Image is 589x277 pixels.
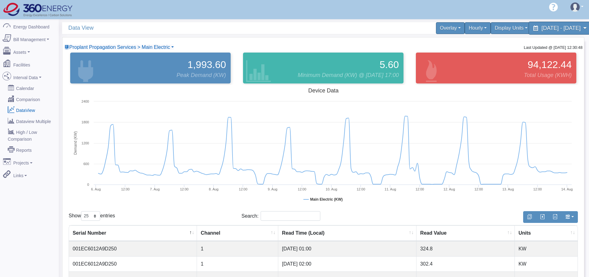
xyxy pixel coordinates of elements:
tspan: 8. Aug [209,187,219,191]
td: [DATE] 02:00 [278,256,416,271]
text: 2400 [82,100,89,103]
text: 1200 [82,141,89,145]
span: 94,122.44 [528,57,572,72]
text: 12:00 [121,187,130,191]
div: Hourly [465,22,491,34]
tspan: 9. Aug [268,187,277,191]
tspan: Demand (KW) [73,131,78,155]
text: 12:00 [416,187,424,191]
th: Read Time (Local) : activate to sort column ascending [278,225,416,241]
text: 0 [87,183,89,186]
td: KW [515,241,578,256]
button: Show/Hide Columns [561,211,578,223]
text: 12:00 [356,187,365,191]
span: Total Usage (KWH) [524,71,572,79]
td: 324.8 [416,241,515,256]
text: 12:00 [474,187,483,191]
td: 1 [197,241,278,256]
tspan: 10. Aug [326,187,337,191]
label: Search: [241,211,320,221]
input: Search: [261,211,320,221]
button: Export to Excel [536,211,549,223]
select: Showentries [81,211,100,221]
th: Units : activate to sort column ascending [515,225,578,241]
span: Device List [69,45,170,50]
button: Generate PDF [548,211,561,223]
div: Overlay [436,22,465,34]
td: [DATE] 01:00 [278,241,416,256]
span: Data View [68,22,327,34]
span: [DATE] - [DATE] [541,25,580,31]
text: 1800 [82,120,89,124]
td: 001EC6012A9D250 [69,256,197,271]
tspan: Device Data [308,87,339,94]
tspan: 7. Aug [150,187,160,191]
th: Read Value : activate to sort column ascending [416,225,515,241]
div: Display Units [491,22,531,34]
small: Last Updated @ [DATE] 12:30:48 [524,45,583,50]
tspan: 14. Aug [561,187,573,191]
text: 12:00 [239,187,248,191]
span: Minimum Demand (KW) @ [DATE] 17:00 [298,71,399,79]
tspan: 13. Aug [502,187,514,191]
td: 001EC6012A9D250 [69,241,197,256]
span: 1,993.60 [187,57,226,72]
td: 302.4 [416,256,515,271]
th: Serial Number : activate to sort column descending [69,225,197,241]
text: 12:00 [298,187,306,191]
td: KW [515,256,578,271]
button: Copy to clipboard [523,211,536,223]
span: Peak Demand (KW) [177,71,226,79]
tspan: 11. Aug [385,187,396,191]
td: 1 [197,256,278,271]
tspan: Main Electric (KW) [310,197,343,202]
text: 12:00 [533,187,542,191]
text: 12:00 [180,187,189,191]
label: Show entries [69,211,115,221]
tspan: 12. Aug [443,187,455,191]
th: Channel : activate to sort column ascending [197,225,278,241]
img: user-3.svg [570,2,580,12]
span: 5.60 [380,57,399,72]
tspan: 6. Aug [91,187,101,191]
a: Proplant Propagation Services > Main Electric [64,45,174,50]
text: 600 [83,162,89,166]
